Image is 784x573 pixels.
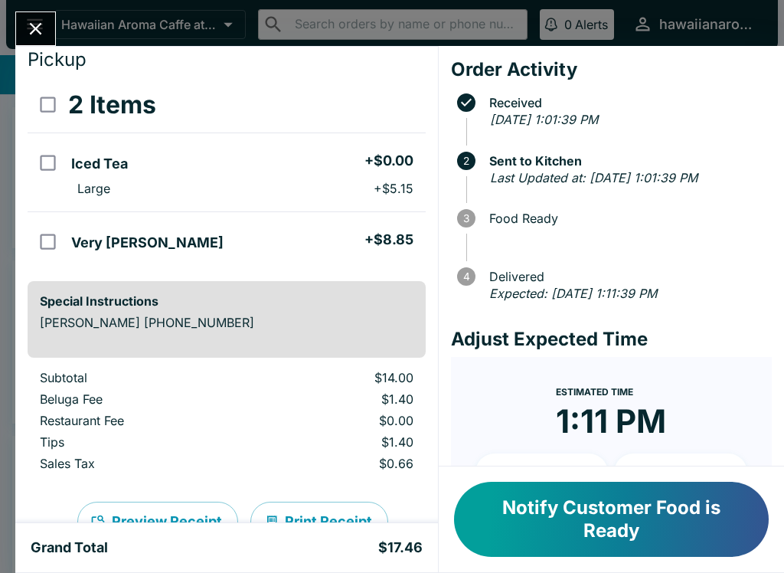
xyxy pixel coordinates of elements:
p: Sales Tax [40,456,243,471]
button: Preview Receipt [77,502,238,542]
h6: Special Instructions [40,293,413,309]
em: Last Updated at: [DATE] 1:01:39 PM [490,170,697,185]
h3: 2 Items [68,90,156,120]
p: $0.00 [267,413,413,428]
h4: Order Activity [451,58,772,81]
h5: $17.46 [378,539,423,557]
p: Beluga Fee [40,391,243,407]
h4: Adjust Expected Time [451,328,772,351]
h5: + $8.85 [364,231,413,249]
button: + 10 [475,453,609,492]
text: 2 [463,155,469,167]
span: Food Ready [482,211,772,225]
p: $14.00 [267,370,413,385]
h5: + $0.00 [364,152,413,170]
p: [PERSON_NAME] [PHONE_NUMBER] [40,315,413,330]
h5: Grand Total [31,539,108,557]
table: orders table [28,370,426,477]
p: $1.40 [267,434,413,450]
p: + $5.15 [374,181,413,196]
span: Sent to Kitchen [482,154,772,168]
p: Tips [40,434,243,450]
p: Subtotal [40,370,243,385]
table: orders table [28,77,426,269]
p: Restaurant Fee [40,413,243,428]
h5: Very [PERSON_NAME] [71,234,224,252]
button: Notify Customer Food is Ready [454,482,769,557]
text: 4 [462,270,469,283]
button: Close [16,12,55,45]
em: [DATE] 1:01:39 PM [490,112,598,127]
em: Expected: [DATE] 1:11:39 PM [489,286,657,301]
p: $1.40 [267,391,413,407]
time: 1:11 PM [556,401,666,441]
button: Print Receipt [250,502,388,542]
text: 3 [463,212,469,224]
p: Large [77,181,110,196]
p: $0.66 [267,456,413,471]
span: Pickup [28,48,87,70]
span: Received [482,96,772,110]
h5: Iced Tea [71,155,128,173]
button: + 20 [614,453,747,492]
span: Delivered [482,270,772,283]
span: Estimated Time [556,386,633,398]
